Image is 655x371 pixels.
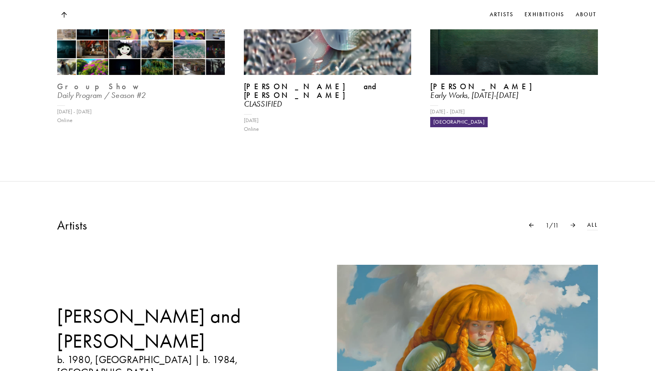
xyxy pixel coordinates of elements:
[430,90,518,100] i: Early Works, [DATE]-[DATE]
[57,107,225,116] div: [DATE] - [DATE]
[57,82,142,91] b: Group Show
[523,9,566,21] a: Exhibitions
[57,116,225,125] div: Online
[546,221,559,230] p: 1 / 11
[57,90,146,100] i: Daily Program / Season #2
[574,9,598,21] a: About
[244,82,381,100] b: [PERSON_NAME] and [PERSON_NAME]
[430,117,487,127] div: [GEOGRAPHIC_DATA]
[488,9,515,21] a: Artists
[430,107,598,116] div: [DATE] - [DATE]
[244,99,282,109] i: CLASSIFIED
[244,125,412,134] div: Online
[57,217,87,233] h3: Artists
[57,304,295,354] a: [PERSON_NAME] and [PERSON_NAME]
[571,223,575,227] img: Arrow Pointer
[61,12,67,18] img: Top
[430,82,546,91] b: [PERSON_NAME]
[587,221,598,229] a: All
[244,116,412,125] div: [DATE]
[529,223,534,227] img: Arrow Pointer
